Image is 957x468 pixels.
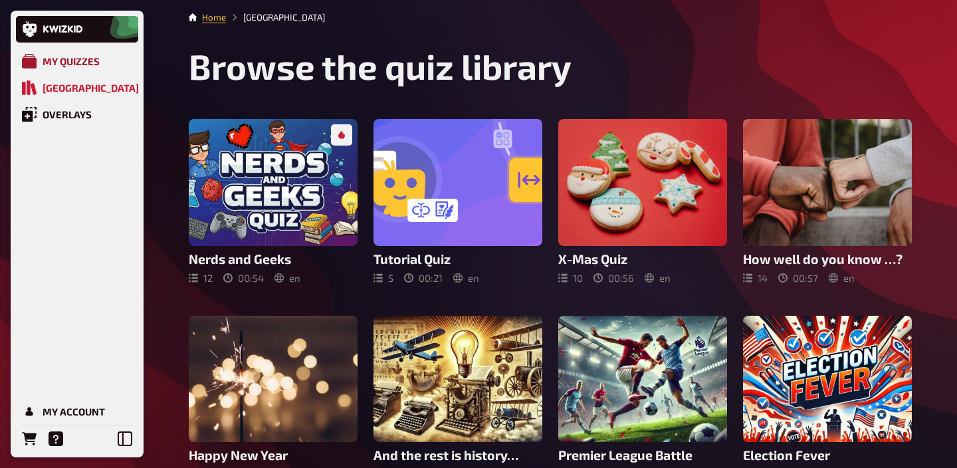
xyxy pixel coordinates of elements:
[189,272,213,284] div: 12
[202,11,226,24] li: Home
[404,272,443,284] div: 00 : 21
[558,272,583,284] div: 10
[373,251,542,267] h3: Tutorial Quiz
[274,272,300,284] div: en
[16,101,138,128] a: Overlays
[558,447,727,463] h3: Premier League Battle
[743,447,912,463] h3: Election Fever
[16,425,43,452] a: Orders
[558,119,727,284] a: X-Mas Quiz1000:56en
[43,108,92,120] div: Overlays
[645,272,671,284] div: en
[16,48,138,74] a: My Quizzes
[16,74,138,101] a: Quiz Library
[43,82,139,94] div: [GEOGRAPHIC_DATA]
[43,406,105,417] div: My Account
[453,272,479,284] div: en
[16,398,138,425] a: My Account
[373,272,393,284] div: 5
[189,45,912,87] h1: Browse the quiz library
[558,251,727,267] h3: X-Mas Quiz
[373,447,542,463] h3: And the rest is history…
[778,272,818,284] div: 00 : 57
[743,272,768,284] div: 14
[223,272,264,284] div: 00 : 54
[743,251,912,267] h3: How well do you know …?
[829,272,855,284] div: en
[43,55,100,67] div: My Quizzes
[373,119,542,284] a: Tutorial Quiz500:21en
[189,251,358,267] h3: Nerds and Geeks
[189,119,358,284] a: Nerds and Geeks1200:54en
[202,12,226,23] a: Home
[743,119,912,284] a: How well do you know …?1400:57en
[189,447,358,463] h3: Happy New Year
[593,272,634,284] div: 00 : 56
[226,11,325,24] li: Quiz Library
[43,425,69,452] a: Help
